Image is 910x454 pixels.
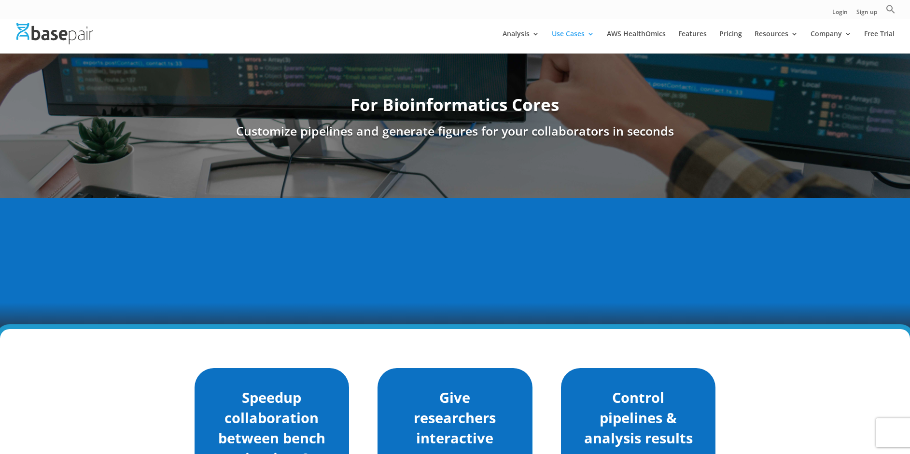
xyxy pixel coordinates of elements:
[856,9,877,19] a: Sign up
[755,30,798,53] a: Resources
[886,4,896,19] a: Search Icon Link
[832,9,848,19] a: Login
[886,4,896,14] svg: Search
[864,30,895,53] a: Free Trial
[719,30,742,53] a: Pricing
[16,23,93,44] img: Basepair
[503,30,539,53] a: Analysis
[607,30,666,53] a: AWS HealthOmics
[350,93,559,116] strong: For Bioinformatics Cores
[678,30,707,53] a: Features
[811,30,852,53] a: Company
[552,30,594,53] a: Use Cases
[50,122,860,144] h3: Customize pipelines and generate figures for your collaborators in seconds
